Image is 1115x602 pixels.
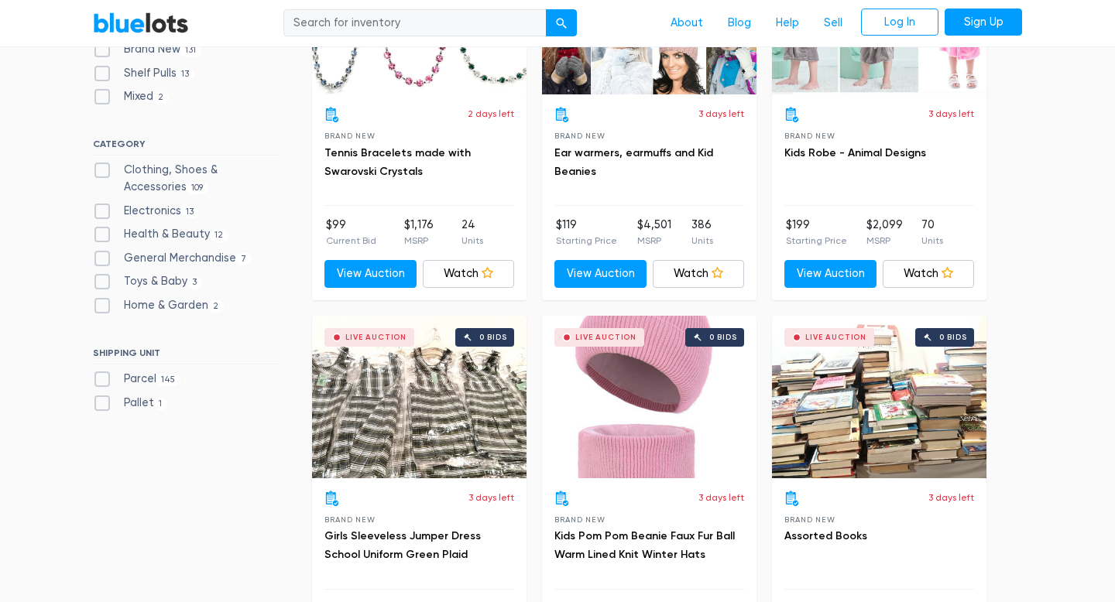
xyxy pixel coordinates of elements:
p: 2 days left [468,107,514,121]
a: Live Auction 0 bids [312,316,527,478]
span: 109 [187,182,208,194]
li: $199 [786,217,847,248]
p: 3 days left [698,107,744,121]
p: 3 days left [698,491,744,505]
p: 3 days left [928,107,974,121]
span: 3 [187,277,202,289]
div: Live Auction [575,333,636,341]
span: 13 [181,206,199,218]
h6: SHIPPING UNIT [93,347,278,364]
a: Help [763,9,811,38]
label: Mixed [93,88,169,105]
li: 386 [691,217,713,248]
span: 12 [210,229,228,241]
li: $99 [326,217,376,248]
label: Electronics [93,203,199,220]
label: Home & Garden [93,297,224,314]
a: Assorted Books [784,529,867,542]
div: 0 bids [939,333,967,341]
p: 3 days left [468,491,514,505]
p: 3 days left [928,491,974,505]
a: View Auction [324,260,417,288]
span: Brand New [324,132,375,140]
a: Watch [883,260,975,288]
a: Live Auction 0 bids [772,316,986,478]
p: Units [921,234,943,248]
a: View Auction [554,260,647,288]
p: Units [461,234,483,248]
div: Live Auction [805,333,866,341]
span: Brand New [554,515,605,524]
p: MSRP [637,234,671,248]
a: Sign Up [945,9,1022,36]
a: View Auction [784,260,877,288]
li: $1,176 [404,217,434,248]
span: 7 [236,253,252,265]
p: Current Bid [326,234,376,248]
a: Tennis Bracelets made with Swarovski Crystals [324,146,471,178]
a: Log In [861,9,938,36]
label: Pallet [93,395,167,412]
p: Starting Price [786,234,847,248]
p: Units [691,234,713,248]
li: 24 [461,217,483,248]
a: Live Auction 0 bids [542,316,756,478]
label: General Merchandise [93,250,252,267]
a: Blog [715,9,763,38]
a: Sell [811,9,855,38]
a: About [658,9,715,38]
div: 0 bids [479,333,507,341]
a: BlueLots [93,12,189,34]
span: 2 [153,92,169,104]
p: MSRP [404,234,434,248]
li: $4,501 [637,217,671,248]
span: Brand New [324,515,375,524]
span: 131 [180,44,201,56]
label: Clothing, Shoes & Accessories [93,162,278,195]
a: Kids Robe - Animal Designs [784,146,926,159]
div: 0 bids [709,333,737,341]
span: 145 [156,374,180,386]
h6: CATEGORY [93,139,278,156]
li: 70 [921,217,943,248]
li: $2,099 [866,217,903,248]
a: Watch [423,260,515,288]
span: Brand New [784,132,835,140]
input: Search for inventory [283,9,547,37]
span: 1 [154,398,167,410]
p: Starting Price [556,234,617,248]
span: Brand New [784,515,835,524]
label: Brand New [93,41,201,58]
p: MSRP [866,234,903,248]
li: $119 [556,217,617,248]
label: Toys & Baby [93,273,202,290]
span: Brand New [554,132,605,140]
label: Shelf Pulls [93,65,194,82]
div: Live Auction [345,333,407,341]
a: Watch [653,260,745,288]
a: Girls Sleeveless Jumper Dress School Uniform Green Plaid [324,529,481,561]
label: Parcel [93,371,180,388]
span: 13 [177,68,194,80]
span: 2 [208,300,224,313]
a: Kids Pom Pom Beanie Faux Fur Ball Warm Lined Knit Winter Hats [554,529,735,561]
a: Ear warmers, earmuffs and Kid Beanies [554,146,713,178]
label: Health & Beauty [93,226,228,243]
